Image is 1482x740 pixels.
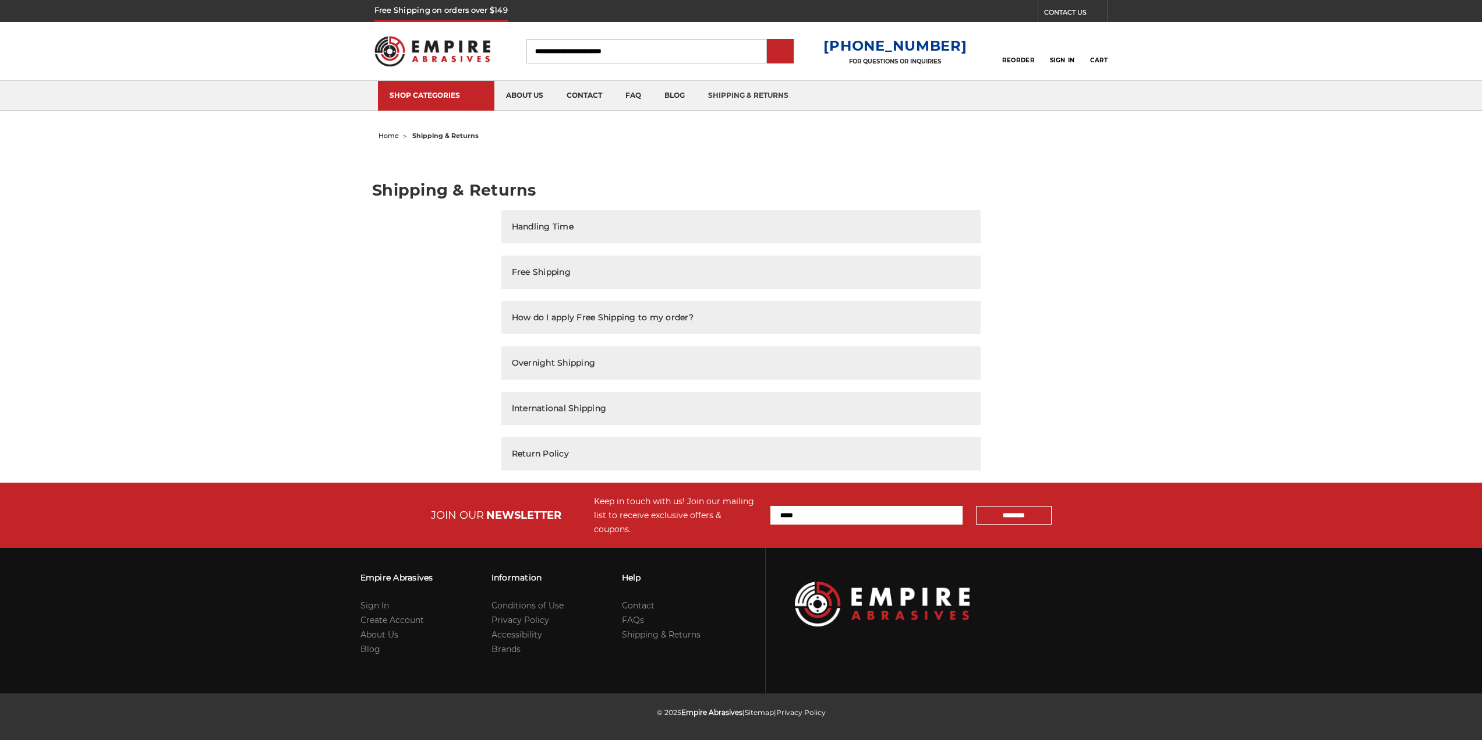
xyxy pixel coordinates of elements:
[512,311,694,324] h2: How do I apply Free Shipping to my order?
[1002,56,1034,64] span: Reorder
[512,266,571,278] h2: Free Shipping
[360,615,424,625] a: Create Account
[795,582,970,626] img: Empire Abrasives Logo Image
[745,708,774,717] a: Sitemap
[614,81,653,111] a: faq
[657,705,826,720] p: © 2025 | |
[491,644,521,654] a: Brands
[360,565,433,590] h3: Empire Abrasives
[512,357,596,369] h2: Overnight Shipping
[681,708,742,717] span: Empire Abrasives
[653,81,696,111] a: blog
[512,402,607,415] h2: International Shipping
[1090,56,1108,64] span: Cart
[769,40,792,63] input: Submit
[776,708,826,717] a: Privacy Policy
[1002,38,1034,63] a: Reorder
[622,600,655,611] a: Contact
[431,509,484,522] span: JOIN OUR
[823,37,967,54] a: [PHONE_NUMBER]
[486,509,561,522] span: NEWSLETTER
[1050,56,1075,64] span: Sign In
[491,565,564,590] h3: Information
[501,210,981,243] button: Handling Time
[412,132,479,140] span: shipping & returns
[1090,38,1108,64] a: Cart
[360,600,389,611] a: Sign In
[512,221,574,233] h2: Handling Time
[622,615,644,625] a: FAQs
[622,565,701,590] h3: Help
[360,629,398,640] a: About Us
[374,29,491,74] img: Empire Abrasives
[823,58,967,65] p: FOR QUESTIONS OR INQUIRIES
[390,91,483,100] div: SHOP CATEGORIES
[491,600,564,611] a: Conditions of Use
[594,494,759,536] div: Keep in touch with us! Join our mailing list to receive exclusive offers & coupons.
[379,132,399,140] a: home
[501,392,981,425] button: International Shipping
[494,81,555,111] a: about us
[512,448,569,460] h2: Return Policy
[501,301,981,334] button: How do I apply Free Shipping to my order?
[501,256,981,289] button: Free Shipping
[501,437,981,470] button: Return Policy
[501,346,981,380] button: Overnight Shipping
[491,629,542,640] a: Accessibility
[1044,6,1108,22] a: CONTACT US
[360,644,380,654] a: Blog
[696,81,800,111] a: shipping & returns
[622,629,701,640] a: Shipping & Returns
[555,81,614,111] a: contact
[491,615,549,625] a: Privacy Policy
[372,182,1110,198] h1: Shipping & Returns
